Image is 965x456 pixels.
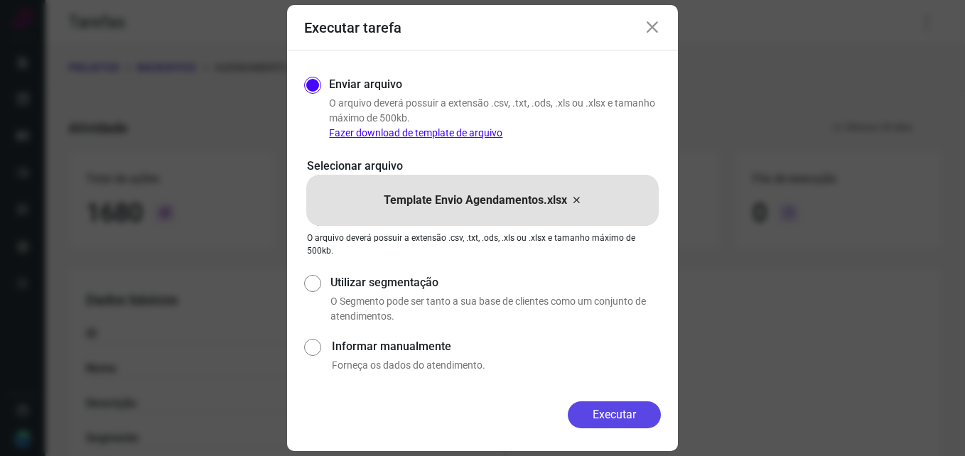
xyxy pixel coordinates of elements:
p: Template Envio Agendamentos.xlsx [384,192,567,209]
button: Executar [568,401,661,428]
h3: Executar tarefa [304,19,401,36]
p: Forneça os dados do atendimento. [332,358,661,373]
label: Enviar arquivo [329,76,402,93]
label: Informar manualmente [332,338,661,355]
label: Utilizar segmentação [330,274,661,291]
p: Selecionar arquivo [307,158,658,175]
a: Fazer download de template de arquivo [329,127,502,139]
p: O arquivo deverá possuir a extensão .csv, .txt, .ods, .xls ou .xlsx e tamanho máximo de 500kb. [307,232,658,257]
p: O Segmento pode ser tanto a sua base de clientes como um conjunto de atendimentos. [330,294,661,324]
p: O arquivo deverá possuir a extensão .csv, .txt, .ods, .xls ou .xlsx e tamanho máximo de 500kb. [329,96,661,141]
